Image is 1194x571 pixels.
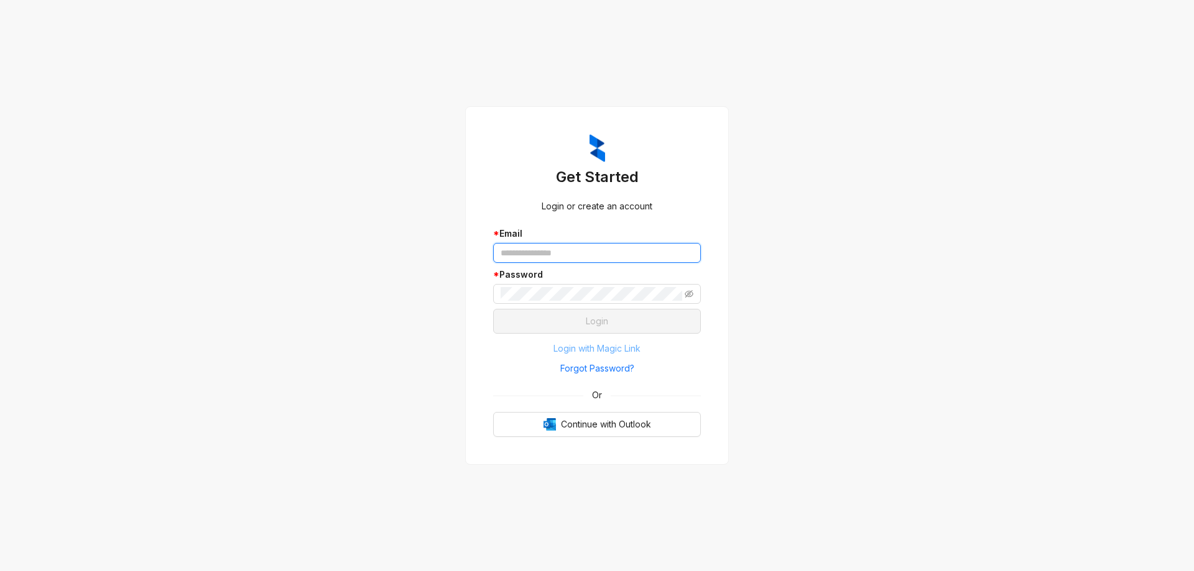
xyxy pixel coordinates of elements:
[544,418,556,431] img: Outlook
[561,418,651,431] span: Continue with Outlook
[493,199,701,213] div: Login or create an account
[493,309,701,334] button: Login
[583,388,611,402] span: Or
[493,227,701,240] div: Email
[493,359,701,378] button: Forgot Password?
[553,342,641,355] span: Login with Magic Link
[493,339,701,359] button: Login with Magic Link
[493,412,701,437] button: OutlookContinue with Outlook
[493,268,701,281] div: Password
[685,290,693,298] span: eye-invisible
[590,134,605,163] img: ZumaIcon
[493,167,701,187] h3: Get Started
[560,362,634,375] span: Forgot Password?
